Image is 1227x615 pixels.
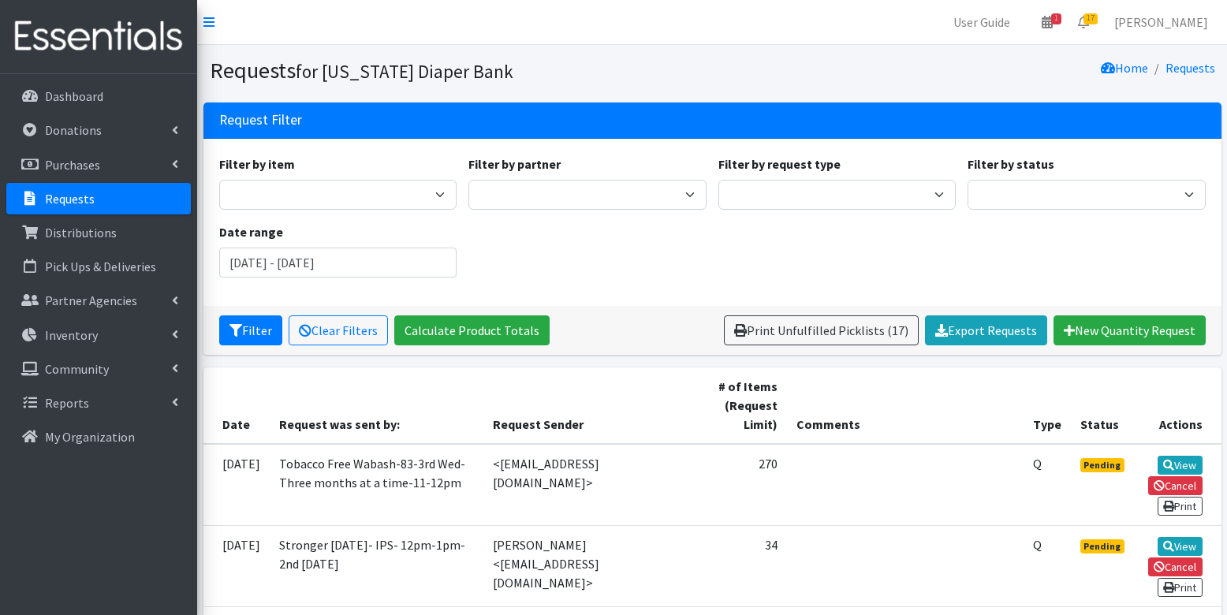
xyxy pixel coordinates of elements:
[787,367,1024,444] th: Comments
[1101,60,1148,76] a: Home
[1080,539,1125,553] span: Pending
[203,367,270,444] th: Date
[1029,6,1065,38] a: 1
[45,395,89,411] p: Reports
[1024,367,1071,444] th: Type
[703,525,787,606] td: 34
[1158,578,1203,597] a: Print
[1136,367,1221,444] th: Actions
[219,155,295,173] label: Filter by item
[925,315,1047,345] a: Export Requests
[6,285,191,316] a: Partner Agencies
[296,60,513,83] small: for [US_STATE] Diaper Bank
[1158,537,1203,556] a: View
[203,444,270,526] td: [DATE]
[45,327,98,343] p: Inventory
[45,157,100,173] p: Purchases
[1083,13,1098,24] span: 17
[270,525,483,606] td: Stronger [DATE]- IPS- 12pm-1pm- 2nd [DATE]
[45,259,156,274] p: Pick Ups & Deliveries
[210,57,707,84] h1: Requests
[6,319,191,351] a: Inventory
[270,367,483,444] th: Request was sent by:
[289,315,388,345] a: Clear Filters
[6,387,191,419] a: Reports
[1148,476,1203,495] a: Cancel
[6,421,191,453] a: My Organization
[1148,557,1203,576] a: Cancel
[45,191,95,207] p: Requests
[1158,456,1203,475] a: View
[394,315,550,345] a: Calculate Product Totals
[219,248,457,278] input: January 1, 2011 - December 31, 2011
[270,444,483,526] td: Tobacco Free Wabash-83-3rd Wed-Three months at a time-11-12pm
[1065,6,1102,38] a: 17
[45,225,117,240] p: Distributions
[941,6,1023,38] a: User Guide
[1051,13,1061,24] span: 1
[219,315,282,345] button: Filter
[483,525,703,606] td: [PERSON_NAME] <[EMAIL_ADDRESS][DOMAIN_NAME]>
[1080,458,1125,472] span: Pending
[203,525,270,606] td: [DATE]
[219,112,302,129] h3: Request Filter
[6,114,191,146] a: Donations
[45,293,137,308] p: Partner Agencies
[1054,315,1206,345] a: New Quantity Request
[718,155,841,173] label: Filter by request type
[6,183,191,214] a: Requests
[703,367,787,444] th: # of Items (Request Limit)
[6,149,191,181] a: Purchases
[1033,456,1042,471] abbr: Quantity
[483,367,703,444] th: Request Sender
[6,80,191,112] a: Dashboard
[6,251,191,282] a: Pick Ups & Deliveries
[1158,497,1203,516] a: Print
[483,444,703,526] td: <[EMAIL_ADDRESS][DOMAIN_NAME]>
[6,10,191,63] img: HumanEssentials
[45,361,109,377] p: Community
[45,88,103,104] p: Dashboard
[968,155,1054,173] label: Filter by status
[219,222,283,241] label: Date range
[6,353,191,385] a: Community
[45,122,102,138] p: Donations
[1165,60,1215,76] a: Requests
[45,429,135,445] p: My Organization
[724,315,919,345] a: Print Unfulfilled Picklists (17)
[703,444,787,526] td: 270
[468,155,561,173] label: Filter by partner
[1033,537,1042,553] abbr: Quantity
[6,217,191,248] a: Distributions
[1071,367,1137,444] th: Status
[1102,6,1221,38] a: [PERSON_NAME]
